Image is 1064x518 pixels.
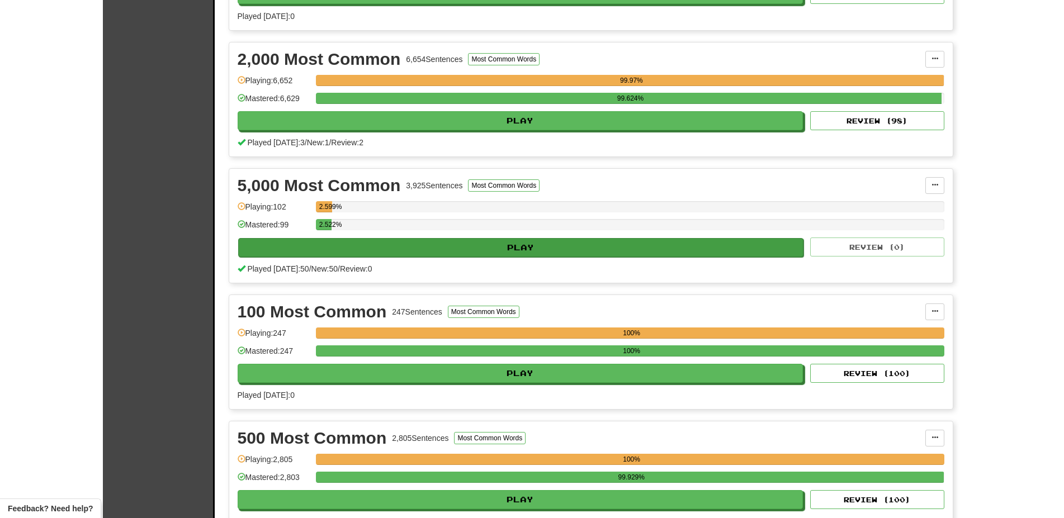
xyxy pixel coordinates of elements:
[238,490,803,509] button: Play
[238,177,401,194] div: 5,000 Most Common
[238,327,310,346] div: Playing: 247
[329,138,331,147] span: /
[305,138,307,147] span: /
[338,264,340,273] span: /
[238,93,310,111] div: Mastered: 6,629
[238,111,803,130] button: Play
[331,138,363,147] span: Review: 2
[810,364,944,383] button: Review (100)
[319,454,944,465] div: 100%
[238,201,310,220] div: Playing: 102
[319,472,944,483] div: 99.929%
[238,51,401,68] div: 2,000 Most Common
[340,264,372,273] span: Review: 0
[468,53,540,65] button: Most Common Words
[392,433,448,444] div: 2,805 Sentences
[319,219,332,230] div: 2.522%
[319,327,944,339] div: 100%
[238,303,387,320] div: 100 Most Common
[468,179,540,192] button: Most Common Words
[319,201,332,212] div: 2.599%
[238,345,310,364] div: Mastered: 247
[238,219,310,237] div: Mastered: 99
[238,75,310,93] div: Playing: 6,652
[406,180,462,191] div: 3,925 Sentences
[238,12,295,21] span: Played [DATE]: 0
[247,264,309,273] span: Played [DATE]: 50
[238,364,803,383] button: Play
[238,430,387,446] div: 500 Most Common
[406,54,462,65] div: 6,654 Sentences
[247,138,304,147] span: Played [DATE]: 3
[309,264,311,273] span: /
[319,93,942,104] div: 99.624%
[810,111,944,130] button: Review (98)
[8,503,93,514] span: Open feedback widget
[319,345,944,357] div: 100%
[448,306,519,318] button: Most Common Words
[454,432,526,444] button: Most Common Words
[810,490,944,509] button: Review (100)
[319,75,944,86] div: 99.97%
[392,306,442,317] div: 247 Sentences
[238,454,310,472] div: Playing: 2,805
[238,472,310,490] div: Mastered: 2,803
[307,138,329,147] span: New: 1
[238,391,295,400] span: Played [DATE]: 0
[238,238,804,257] button: Play
[311,264,338,273] span: New: 50
[810,237,944,256] button: Review (0)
